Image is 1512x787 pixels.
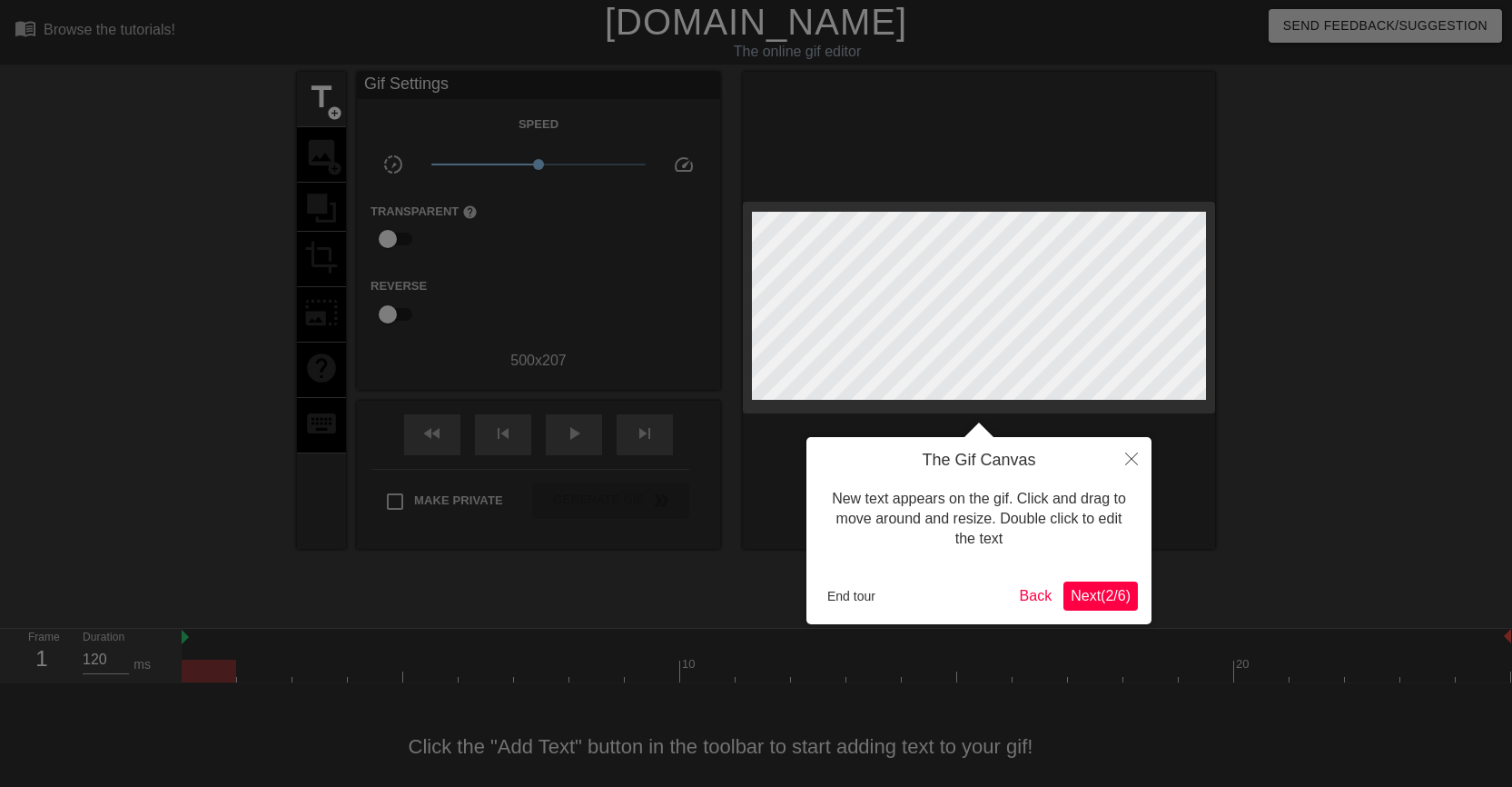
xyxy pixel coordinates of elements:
[1112,437,1151,479] button: Close
[1071,588,1131,603] span: Next ( 2 / 6 )
[820,451,1138,471] h4: The Gif Canvas
[1063,582,1138,611] button: Next
[1013,582,1060,611] button: Back
[820,583,883,610] button: End tour
[820,471,1138,568] div: New text appears on the gif. Click and drag to move around and resize. Double click to edit the text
